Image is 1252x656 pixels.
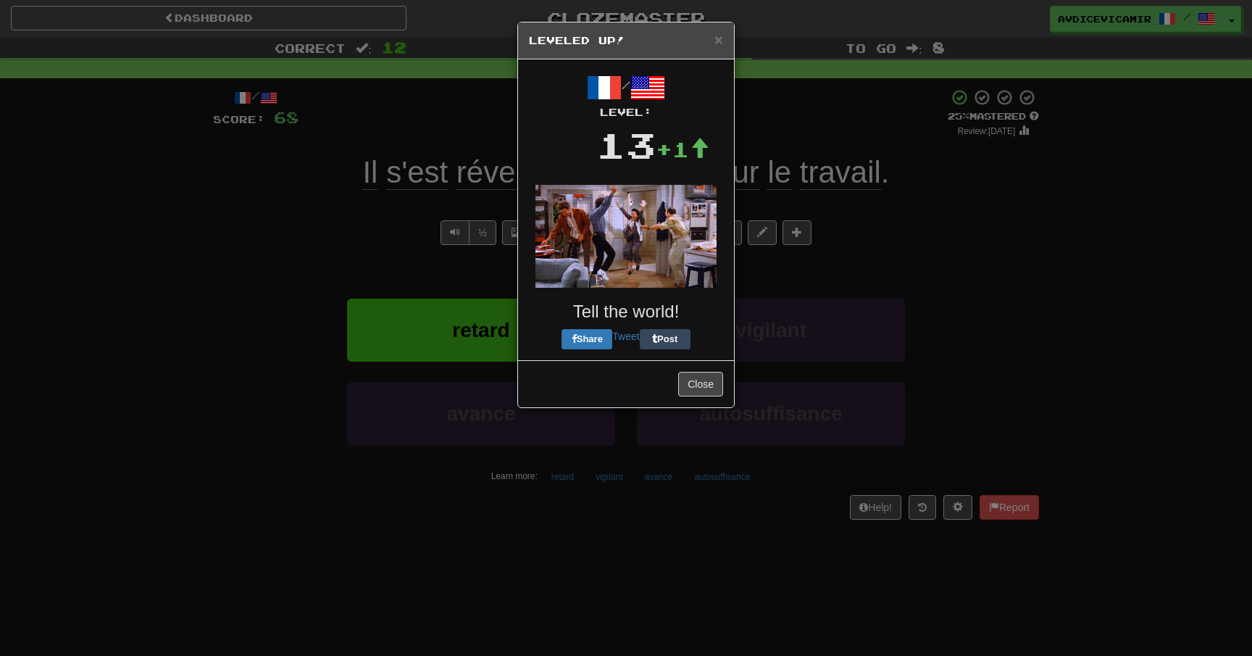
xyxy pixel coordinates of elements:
[596,120,656,170] div: 13
[562,329,612,349] button: Share
[535,185,717,288] img: seinfeld-ebe603044fff2fd1d3e1949e7ad7a701fffed037ac3cad15aebc0dce0abf9909.gif
[640,329,690,349] button: Post
[678,372,723,396] button: Close
[529,70,723,120] div: /
[714,31,723,48] span: ×
[612,331,639,342] a: Tweet
[529,302,723,321] h3: Tell the world!
[714,32,723,47] button: Close
[529,33,723,48] h5: Leveled Up!
[529,105,723,120] div: Level:
[656,135,709,164] div: +1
